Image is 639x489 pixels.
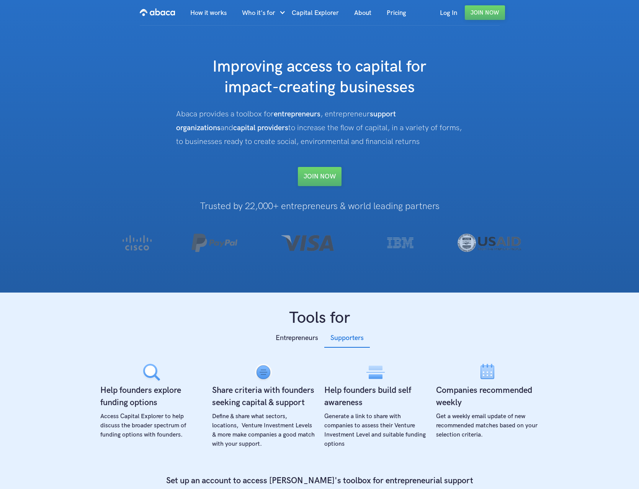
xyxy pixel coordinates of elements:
[324,412,427,449] div: Generate a link to share with companies to assess their Venture Investment Level and suitable fun...
[233,123,288,132] strong: capital providers
[167,57,473,98] h1: Improving access to capital for impact-creating businesses
[176,107,463,149] div: Abaca provides a toolbox for , entrepreneur and to increase the flow of capital, in a variety of ...
[100,384,203,409] h4: Help founders explore funding options
[212,384,315,409] h4: Share criteria with founders seeking capital & support
[140,6,175,18] img: Abaca logo
[330,332,364,344] div: Supporters
[276,332,318,344] div: Entrepreneurs
[96,201,543,211] h1: Trusted by 22,000+ entrepreneurs & world leading partners
[274,110,320,119] strong: entrepreneurs
[436,384,539,409] h4: Companies recommended weekly
[298,167,342,186] a: Join NOW
[324,384,427,409] h4: Help founders build self awareness
[465,5,505,20] a: Join Now
[212,412,315,449] div: Define & share what sectors, locations, Venture Investment Levels & more make companies a good ma...
[96,308,543,329] h1: Tools for
[166,475,473,487] h4: Set up an account to access [PERSON_NAME]'s toolbox for entrepreneurial support
[436,412,539,440] div: Get a weekly email update of new recommended matches based on your selection criteria.
[100,412,203,440] div: Access Capital Explorer to help discuss the broader spectrum of funding options with founders.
